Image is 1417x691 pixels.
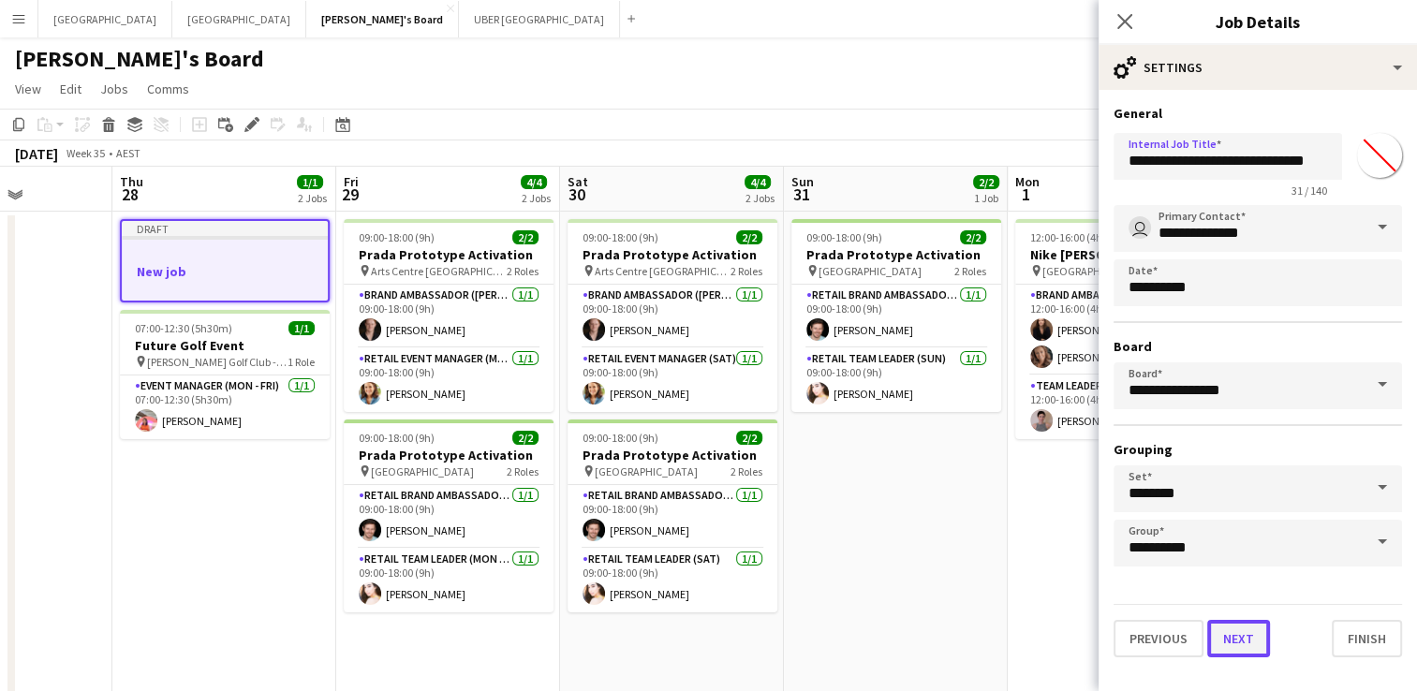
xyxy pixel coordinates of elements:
app-card-role: Team Leader (Mon - Fri)1/112:00-16:00 (4h)[PERSON_NAME] [1015,375,1225,439]
h1: [PERSON_NAME]'s Board [15,45,264,73]
div: [DATE] [15,144,58,163]
span: 09:00-18:00 (9h) [359,431,435,445]
app-job-card: 09:00-18:00 (9h)2/2Prada Prototype Activation [GEOGRAPHIC_DATA]2 RolesRETAIL Brand Ambassador (Mo... [344,419,554,612]
h3: Prada Prototype Activation [568,447,777,463]
span: [PERSON_NAME] Golf Club - [GEOGRAPHIC_DATA] [147,355,288,369]
div: 2 Jobs [745,191,775,205]
span: Mon [1015,173,1040,190]
span: Arts Centre [GEOGRAPHIC_DATA] [595,264,731,278]
button: [GEOGRAPHIC_DATA] [172,1,306,37]
span: 2/2 [960,230,986,244]
span: Week 35 [62,146,109,160]
app-card-role: Event Manager (Mon - Fri)1/107:00-12:30 (5h30m)[PERSON_NAME] [120,375,330,439]
h3: Nike [PERSON_NAME] Panel [1015,246,1225,263]
button: [GEOGRAPHIC_DATA] [38,1,172,37]
div: 1 Job [974,191,998,205]
div: AEST [116,146,140,160]
span: 2/2 [973,175,999,189]
span: 4/4 [745,175,771,189]
app-job-card: 09:00-18:00 (9h)2/2Prada Prototype Activation [GEOGRAPHIC_DATA]2 RolesRETAIL Brand Ambassador ([D... [568,419,777,612]
app-card-role: RETAIL Event Manager (Sat)1/109:00-18:00 (9h)[PERSON_NAME] [568,348,777,412]
a: Jobs [93,77,136,101]
h3: Prada Prototype Activation [791,246,1001,263]
div: 2 Jobs [298,191,327,205]
app-card-role: RETAIL Team Leader (Sat)1/109:00-18:00 (9h)[PERSON_NAME] [568,549,777,612]
span: Thu [120,173,143,190]
app-card-role: RETAIL Event Manager (Mon - Fri)1/109:00-18:00 (9h)[PERSON_NAME] [344,348,554,412]
div: 2 Jobs [522,191,551,205]
h3: Board [1114,338,1402,355]
span: 1 Role [288,355,315,369]
div: Settings [1099,45,1417,90]
button: Finish [1332,620,1402,657]
h3: Grouping [1114,441,1402,458]
h3: Prada Prototype Activation [568,246,777,263]
span: 2/2 [512,431,539,445]
app-job-card: DraftNew job [120,219,330,302]
span: Sun [791,173,814,190]
app-card-role: Brand Ambassador ([PERSON_NAME])2/212:00-16:00 (4h)[PERSON_NAME][PERSON_NAME] [1015,285,1225,375]
span: View [15,81,41,97]
app-card-role: RETAIL Brand Ambassador ([DATE])1/109:00-18:00 (9h)[PERSON_NAME] [568,485,777,549]
span: 2 Roles [731,464,762,478]
app-card-role: RETAIL Team Leader (Sun)1/109:00-18:00 (9h)[PERSON_NAME] [791,348,1001,412]
span: 2 Roles [507,264,539,278]
span: Arts Centre [GEOGRAPHIC_DATA] [371,264,507,278]
span: 2 Roles [507,464,539,478]
span: 07:00-12:30 (5h30m) [135,321,232,335]
span: 2 Roles [954,264,986,278]
span: 31 / 140 [1277,184,1342,198]
span: 1 [1012,184,1040,205]
h3: Future Golf Event [120,337,330,354]
span: Comms [147,81,189,97]
span: [GEOGRAPHIC_DATA] [819,264,922,278]
span: Jobs [100,81,128,97]
span: [GEOGRAPHIC_DATA] [371,464,474,478]
span: 2/2 [736,230,762,244]
a: Edit [52,77,89,101]
app-job-card: 09:00-18:00 (9h)2/2Prada Prototype Activation Arts Centre [GEOGRAPHIC_DATA]2 RolesBrand Ambassado... [344,219,554,412]
span: Edit [60,81,81,97]
app-job-card: 07:00-12:30 (5h30m)1/1Future Golf Event [PERSON_NAME] Golf Club - [GEOGRAPHIC_DATA]1 RoleEvent Ma... [120,310,330,439]
h3: Job Details [1099,9,1417,34]
span: 09:00-18:00 (9h) [583,431,658,445]
h3: Prada Prototype Activation [344,246,554,263]
span: 09:00-18:00 (9h) [806,230,882,244]
span: 2 Roles [731,264,762,278]
span: 2/2 [512,230,539,244]
app-card-role: RETAIL Team Leader (Mon - Fri)1/109:00-18:00 (9h)[PERSON_NAME] [344,549,554,612]
span: 12:00-16:00 (4h) [1030,230,1106,244]
span: 2/2 [736,431,762,445]
span: 1/1 [297,175,323,189]
button: Next [1207,620,1270,657]
span: 31 [789,184,814,205]
span: 30 [565,184,588,205]
span: 28 [117,184,143,205]
app-job-card: 09:00-18:00 (9h)2/2Prada Prototype Activation [GEOGRAPHIC_DATA]2 RolesRETAIL Brand Ambassador ([D... [791,219,1001,412]
span: 4/4 [521,175,547,189]
span: 1/1 [288,321,315,335]
div: Draft [122,221,328,236]
app-job-card: 09:00-18:00 (9h)2/2Prada Prototype Activation Arts Centre [GEOGRAPHIC_DATA]2 RolesBrand Ambassado... [568,219,777,412]
button: [PERSON_NAME]'s Board [306,1,459,37]
h3: General [1114,105,1402,122]
app-card-role: RETAIL Brand Ambassador ([DATE])1/109:00-18:00 (9h)[PERSON_NAME] [791,285,1001,348]
span: 29 [341,184,359,205]
span: 09:00-18:00 (9h) [583,230,658,244]
app-card-role: Brand Ambassador ([PERSON_NAME])1/109:00-18:00 (9h)[PERSON_NAME] [344,285,554,348]
button: UBER [GEOGRAPHIC_DATA] [459,1,620,37]
app-job-card: 12:00-16:00 (4h)3/3Nike [PERSON_NAME] Panel [GEOGRAPHIC_DATA]2 RolesBrand Ambassador ([PERSON_NAM... [1015,219,1225,439]
a: Comms [140,77,197,101]
app-card-role: RETAIL Brand Ambassador (Mon - Fri)1/109:00-18:00 (9h)[PERSON_NAME] [344,485,554,549]
h3: New job [122,263,328,280]
app-card-role: Brand Ambassador ([PERSON_NAME])1/109:00-18:00 (9h)[PERSON_NAME] [568,285,777,348]
span: Fri [344,173,359,190]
